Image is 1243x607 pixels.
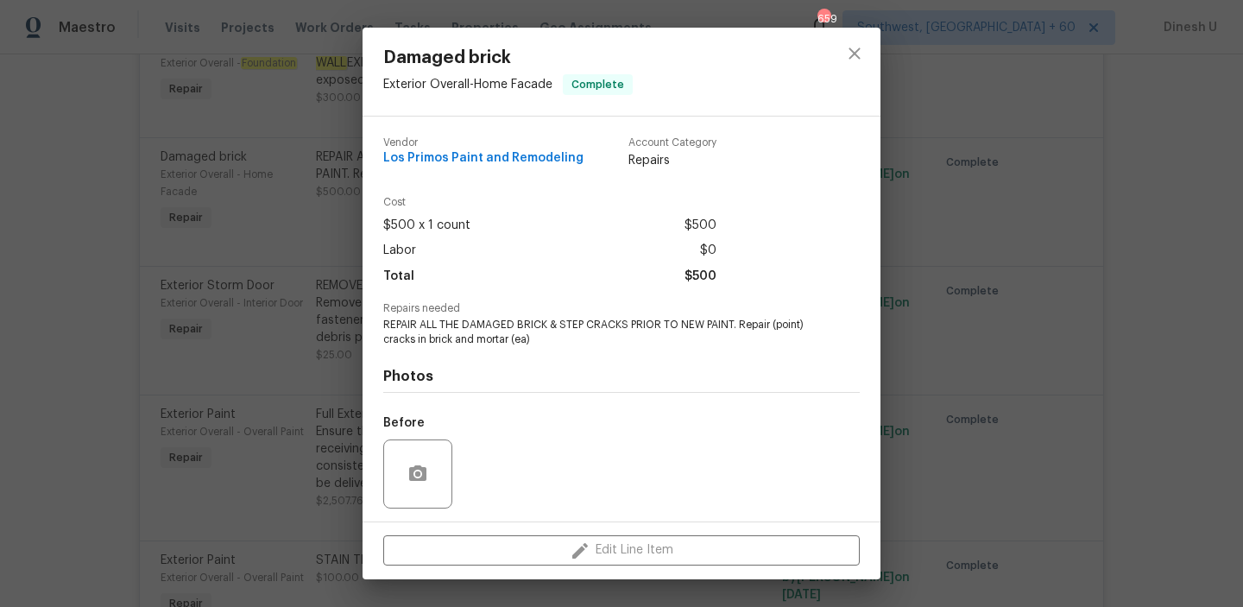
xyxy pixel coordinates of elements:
[817,10,830,28] div: 659
[383,238,416,263] span: Labor
[383,213,470,238] span: $500 x 1 count
[685,264,716,289] span: $500
[383,368,860,385] h4: Photos
[383,152,584,165] span: Los Primos Paint and Remodeling
[383,79,552,91] span: Exterior Overall - Home Facade
[383,197,716,208] span: Cost
[834,33,875,74] button: close
[383,417,425,429] h5: Before
[565,76,631,93] span: Complete
[383,48,633,67] span: Damaged brick
[628,137,716,149] span: Account Category
[383,137,584,149] span: Vendor
[383,318,812,347] span: REPAIR ALL THE DAMAGED BRICK & STEP CRACKS PRIOR TO NEW PAINT. Repair (point) cracks in brick and...
[383,264,414,289] span: Total
[628,152,716,169] span: Repairs
[383,303,860,314] span: Repairs needed
[685,213,716,238] span: $500
[700,238,716,263] span: $0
